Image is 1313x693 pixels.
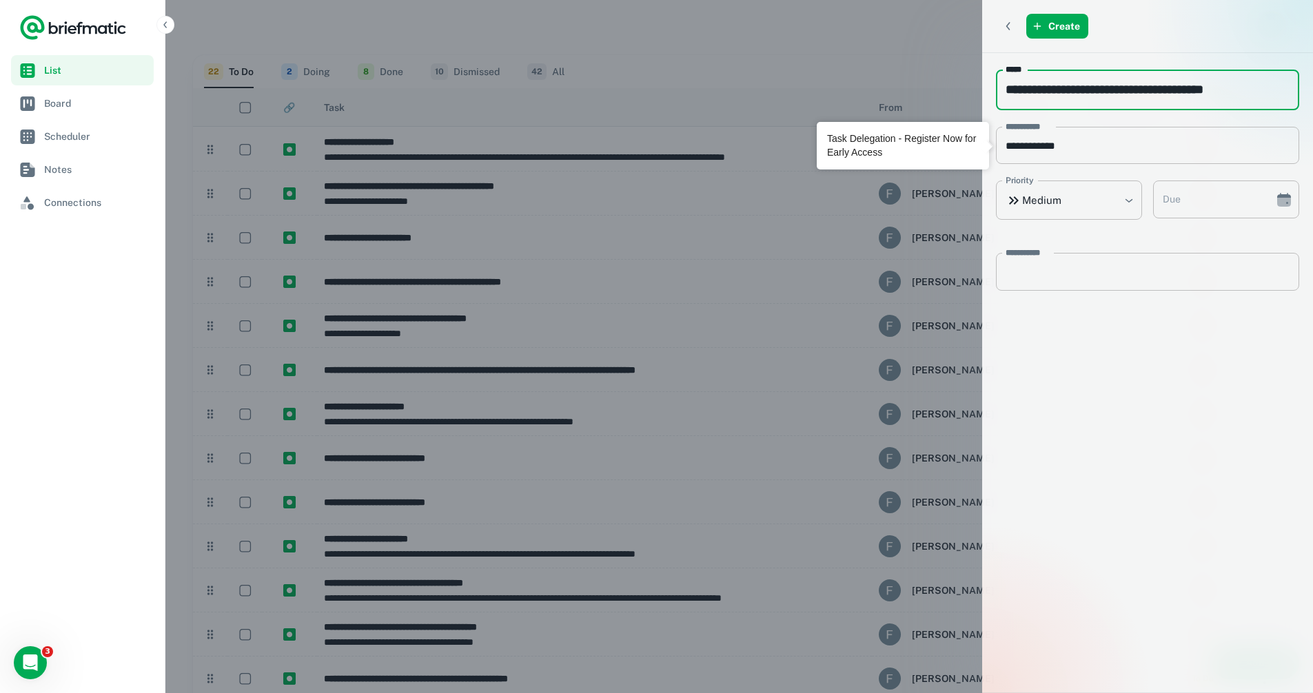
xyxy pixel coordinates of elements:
span: 3 [42,646,53,657]
a: Board [11,88,154,118]
label: Priority [1006,174,1034,187]
span: List [44,63,148,78]
a: Connections [11,187,154,218]
span: Board [44,96,148,111]
div: Medium [996,180,1142,220]
button: Choose date [1270,186,1298,214]
span: Scheduler [44,129,148,144]
a: Scheduler [11,121,154,152]
a: Logo [19,14,127,41]
button: Back [996,14,1021,39]
button: Create [1026,14,1088,39]
iframe: Intercom live chat [14,646,47,679]
span: Connections [44,195,148,210]
div: scrollable content [982,53,1313,692]
span: Notes [44,162,148,177]
a: List [11,55,154,85]
div: Task Delegation - Register Now for Early Access [827,132,979,159]
a: Notes [11,154,154,185]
